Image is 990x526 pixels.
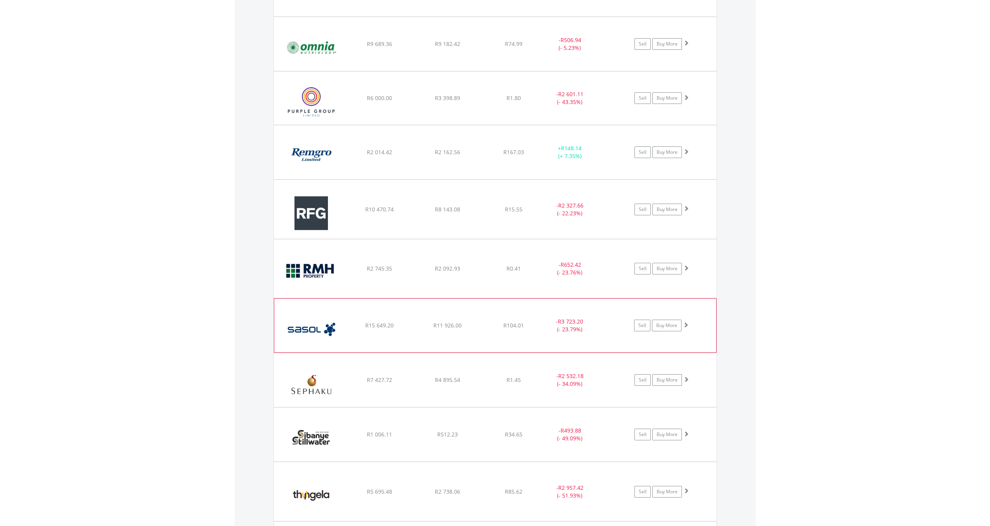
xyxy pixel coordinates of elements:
img: EQU.ZA.SSW.png [278,417,345,459]
a: Sell [634,263,651,274]
span: R8 143.08 [435,206,460,213]
div: - (- 23.76%) [541,261,599,276]
div: - (- 51.93%) [541,484,599,500]
img: EQU.ZA.OMN.png [278,27,345,69]
div: - (- 22.23%) [541,202,599,217]
span: R15 649.20 [365,322,394,329]
a: Buy More [652,146,682,158]
span: R1.45 [506,376,521,384]
span: R7 427.72 [367,376,392,384]
span: R1.80 [506,94,521,102]
span: R2 745.35 [367,265,392,272]
a: Sell [634,146,651,158]
a: Buy More [652,204,682,215]
a: Buy More [652,320,682,331]
span: R2 327.66 [558,202,583,209]
img: EQU.ZA.RFG.png [278,190,345,236]
img: EQU.ZA.PPE.png [278,81,345,123]
a: Sell [634,374,651,386]
span: R15.55 [505,206,522,213]
div: - (- 34.09%) [541,372,599,388]
a: Buy More [652,38,682,50]
a: Buy More [652,429,682,440]
span: R2 092.93 [435,265,460,272]
span: R512.23 [437,431,458,438]
img: EQU.ZA.SOL.png [278,308,345,350]
img: EQU.ZA.RMH.png [278,249,345,296]
span: R1 006.11 [367,431,392,438]
span: R2 162.56 [435,148,460,156]
span: R104.01 [503,322,524,329]
span: R493.88 [561,427,581,434]
img: EQU.ZA.TGA.png [278,472,345,519]
span: R10 470.74 [365,206,394,213]
a: Sell [634,92,651,104]
span: R9 182.42 [435,40,460,47]
span: R2 014.42 [367,148,392,156]
span: R2 957.42 [558,484,583,491]
span: R2 601.11 [558,90,583,98]
a: Sell [634,38,651,50]
span: R2 532.18 [558,372,583,380]
span: R9 689.36 [367,40,392,47]
img: EQU.ZA.REM.png [278,135,345,177]
a: Buy More [652,263,682,274]
span: R85.62 [505,488,522,495]
a: Sell [634,486,651,498]
div: + (+ 7.35%) [541,144,599,160]
a: Buy More [652,374,682,386]
span: R74.99 [505,40,522,47]
span: R167.03 [503,148,524,156]
span: R11 926.00 [433,322,462,329]
a: Buy More [652,92,682,104]
span: R652.42 [561,261,581,268]
span: R0.41 [506,265,521,272]
div: - (- 49.09%) [541,427,599,442]
a: Sell [634,204,651,215]
span: R3 398.89 [435,94,460,102]
div: - (- 23.79%) [540,318,599,333]
span: R34.65 [505,431,522,438]
div: - (- 5.23%) [541,36,599,52]
span: R148.14 [561,144,582,152]
img: EQU.ZA.SEP.png [278,363,345,405]
div: - (- 43.35%) [541,90,599,106]
span: R5 695.48 [367,488,392,495]
span: R6 000.00 [367,94,392,102]
a: Sell [634,429,651,440]
span: R2 738.06 [435,488,460,495]
span: R4 895.54 [435,376,460,384]
a: Buy More [652,486,682,498]
span: R3 723.20 [558,318,583,325]
a: Sell [634,320,650,331]
span: R506.94 [561,36,581,44]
